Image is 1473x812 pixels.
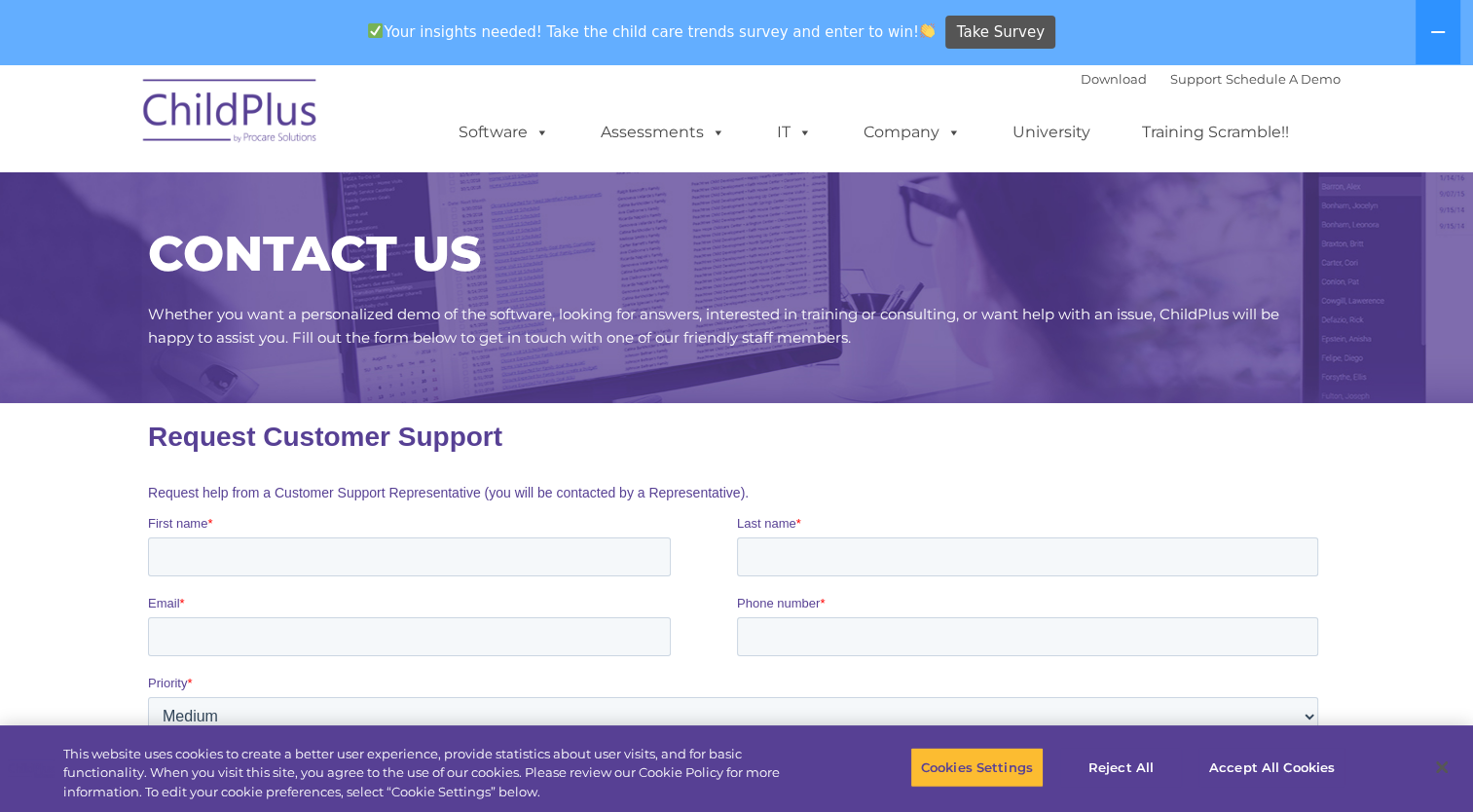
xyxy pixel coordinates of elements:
span: CONTACT US [148,224,481,283]
a: Assessments [581,113,745,152]
button: Reject All [1060,747,1182,788]
button: Accept All Cookies [1198,747,1345,788]
div: This website uses cookies to create a better user experience, provide statistics about user visit... [63,745,810,802]
span: Whether you want a personalized demo of the software, looking for answers, interested in training... [148,305,1279,347]
a: Download [1081,71,1147,87]
span: Your insights needed! Take the child care trends survey and enter to win! [360,13,943,51]
button: Cookies Settings [910,747,1044,788]
span: Take Survey [957,16,1045,50]
a: Support [1170,71,1222,87]
img: 👏 [920,23,935,38]
a: Company [844,113,980,152]
img: ChildPlus by Procare Solutions [133,65,328,163]
a: Software [439,113,569,152]
font: | [1081,71,1341,87]
a: Schedule A Demo [1226,71,1341,87]
img: ✅ [368,23,383,38]
a: Training Scramble!! [1123,113,1308,152]
a: Take Survey [945,16,1055,50]
span: Phone number [589,193,672,207]
a: IT [757,113,831,152]
button: Close [1420,746,1463,789]
a: University [993,113,1110,152]
span: Last name [589,113,648,128]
